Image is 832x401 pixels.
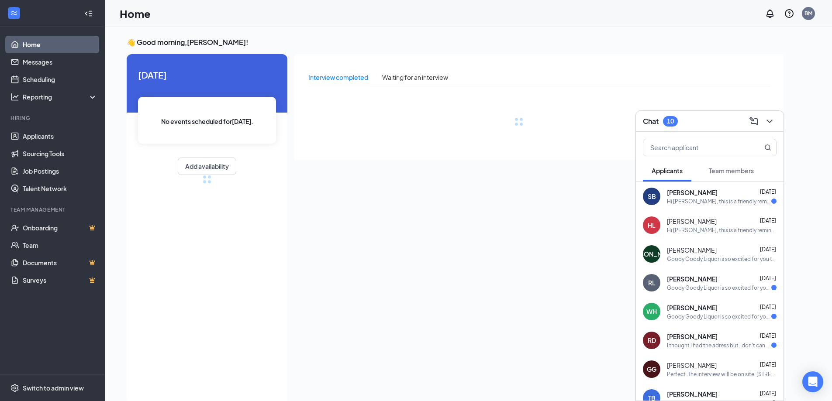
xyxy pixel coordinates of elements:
[760,246,776,253] span: [DATE]
[308,72,368,82] div: Interview completed
[84,9,93,18] svg: Collapse
[760,217,776,224] span: [DATE]
[23,271,97,289] a: SurveysCrown
[749,116,759,127] svg: ComposeMessage
[161,117,253,126] span: No events scheduled for [DATE] .
[10,384,19,392] svg: Settings
[667,313,771,320] div: Goody Goody Liquor is so excited for you to join our team! Do you know anyone else who might be i...
[10,9,18,17] svg: WorkstreamLogo
[747,114,761,128] button: ComposeMessage
[667,198,771,205] div: Hi [PERSON_NAME], this is a friendly reminder. Your meeting with Goody Goody Liquor for Retail Sa...
[643,117,659,126] h3: Chat
[667,255,777,263] div: Goody Goody Liquor is so excited for you to join our team! Do you know anyone else who might be i...
[643,139,747,156] input: Search applicant
[10,93,19,101] svg: Analysis
[23,145,97,162] a: Sourcing Tools
[667,342,771,349] div: I thought I had the adress but I don't can you send it to me please
[652,167,683,175] span: Applicants
[760,275,776,281] span: [DATE]
[10,114,96,122] div: Hiring
[760,332,776,339] span: [DATE]
[763,114,777,128] button: ChevronDown
[23,180,97,197] a: Talent Network
[120,6,151,21] h1: Home
[667,303,718,312] span: [PERSON_NAME]
[648,336,656,345] div: RD
[23,93,98,101] div: Reporting
[760,361,776,368] span: [DATE]
[646,307,657,316] div: WH
[23,162,97,180] a: Job Postings
[23,384,84,392] div: Switch to admin view
[667,217,717,226] span: [PERSON_NAME]
[647,365,656,374] div: GG
[667,390,718,398] span: [PERSON_NAME]
[667,361,717,370] span: [PERSON_NAME]
[667,117,674,125] div: 10
[23,36,97,53] a: Home
[667,370,777,378] div: Perfect. The interview will be on site. [STREET_ADDRESS][US_STATE]. I will put you down for a 10:...
[760,304,776,310] span: [DATE]
[203,175,211,184] div: loading meetings...
[764,144,771,151] svg: MagnifyingGlass
[667,284,771,291] div: Goody Goody Liquor is so excited for you to join our team! Do you know anyone else who might be i...
[127,38,784,47] h3: 👋 Good morning, [PERSON_NAME] !
[667,226,777,234] div: Hi [PERSON_NAME], this is a friendly reminder. Your meeting with Goody Goody Liquor for Retail Sa...
[648,221,656,230] div: HL
[709,167,754,175] span: Team members
[178,158,236,175] button: Add availability
[667,332,718,341] span: [PERSON_NAME]
[23,254,97,271] a: DocumentsCrown
[765,8,775,19] svg: Notifications
[138,68,276,82] span: [DATE]
[23,71,97,88] a: Scheduling
[648,278,656,287] div: RL
[760,390,776,397] span: [DATE]
[760,189,776,195] span: [DATE]
[667,246,717,254] span: [PERSON_NAME]
[764,116,775,127] svg: ChevronDown
[382,72,448,82] div: Waiting for an interview
[802,371,823,392] div: Open Intercom Messenger
[23,236,97,254] a: Team
[784,8,794,19] svg: QuestionInfo
[23,219,97,236] a: OnboardingCrown
[667,274,718,283] span: [PERSON_NAME]
[10,206,96,213] div: Team Management
[648,192,656,201] div: SB
[667,188,718,197] span: [PERSON_NAME]
[626,250,677,258] div: [PERSON_NAME]
[23,127,97,145] a: Applicants
[804,10,812,17] div: BM
[23,53,97,71] a: Messages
